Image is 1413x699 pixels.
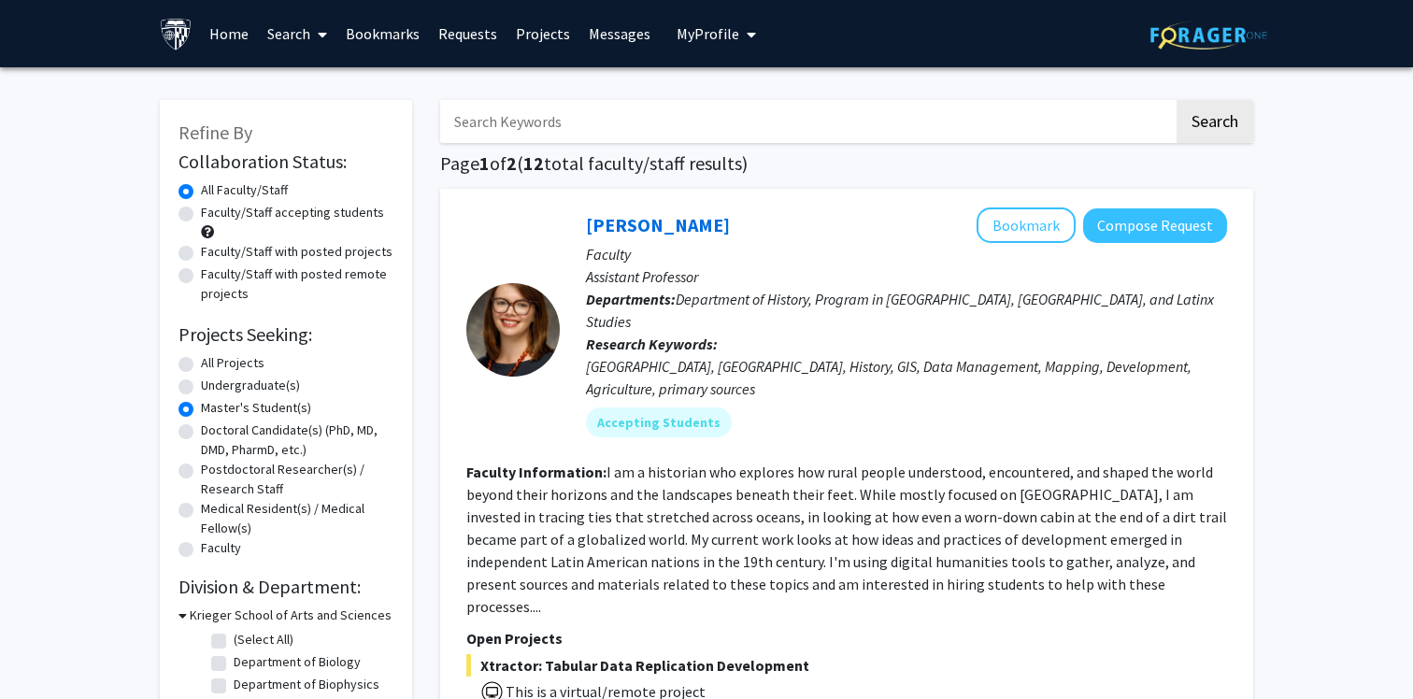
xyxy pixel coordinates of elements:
[201,460,393,499] label: Postdoctoral Researcher(s) / Research Staff
[466,463,607,481] b: Faculty Information:
[466,654,1227,677] span: Xtractor: Tabular Data Replication Development
[523,151,544,175] span: 12
[977,207,1076,243] button: Add Casey Lurtz to Bookmarks
[579,1,660,66] a: Messages
[1083,208,1227,243] button: Compose Request to Casey Lurtz
[160,18,193,50] img: Johns Hopkins University Logo
[1150,21,1267,50] img: ForagerOne Logo
[466,463,1227,616] fg-read-more: I am a historian who explores how rural people understood, encountered, and shaped the world beyo...
[201,203,384,222] label: Faculty/Staff accepting students
[201,499,393,538] label: Medical Resident(s) / Medical Fellow(s)
[586,213,730,236] a: [PERSON_NAME]
[586,290,676,308] b: Departments:
[178,121,252,144] span: Refine By
[14,615,79,685] iframe: Chat
[201,376,300,395] label: Undergraduate(s)
[1177,100,1253,143] button: Search
[201,242,392,262] label: Faculty/Staff with posted projects
[586,335,718,353] b: Research Keywords:
[178,576,393,598] h2: Division & Department:
[201,398,311,418] label: Master's Student(s)
[201,180,288,200] label: All Faculty/Staff
[507,151,517,175] span: 2
[466,627,1227,649] p: Open Projects
[479,151,490,175] span: 1
[440,152,1253,175] h1: Page of ( total faculty/staff results)
[586,290,1214,331] span: Department of History, Program in [GEOGRAPHIC_DATA], [GEOGRAPHIC_DATA], and Latinx Studies
[440,100,1174,143] input: Search Keywords
[336,1,429,66] a: Bookmarks
[234,652,361,672] label: Department of Biology
[201,353,264,373] label: All Projects
[429,1,507,66] a: Requests
[234,675,379,694] label: Department of Biophysics
[586,265,1227,288] p: Assistant Professor
[258,1,336,66] a: Search
[201,421,393,460] label: Doctoral Candidate(s) (PhD, MD, DMD, PharmD, etc.)
[200,1,258,66] a: Home
[234,630,293,649] label: (Select All)
[507,1,579,66] a: Projects
[677,24,739,43] span: My Profile
[586,407,732,437] mat-chip: Accepting Students
[201,264,393,304] label: Faculty/Staff with posted remote projects
[586,355,1227,400] div: [GEOGRAPHIC_DATA], [GEOGRAPHIC_DATA], History, GIS, Data Management, Mapping, Development, Agricu...
[201,538,241,558] label: Faculty
[586,243,1227,265] p: Faculty
[190,606,392,625] h3: Krieger School of Arts and Sciences
[178,150,393,173] h2: Collaboration Status:
[178,323,393,346] h2: Projects Seeking:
